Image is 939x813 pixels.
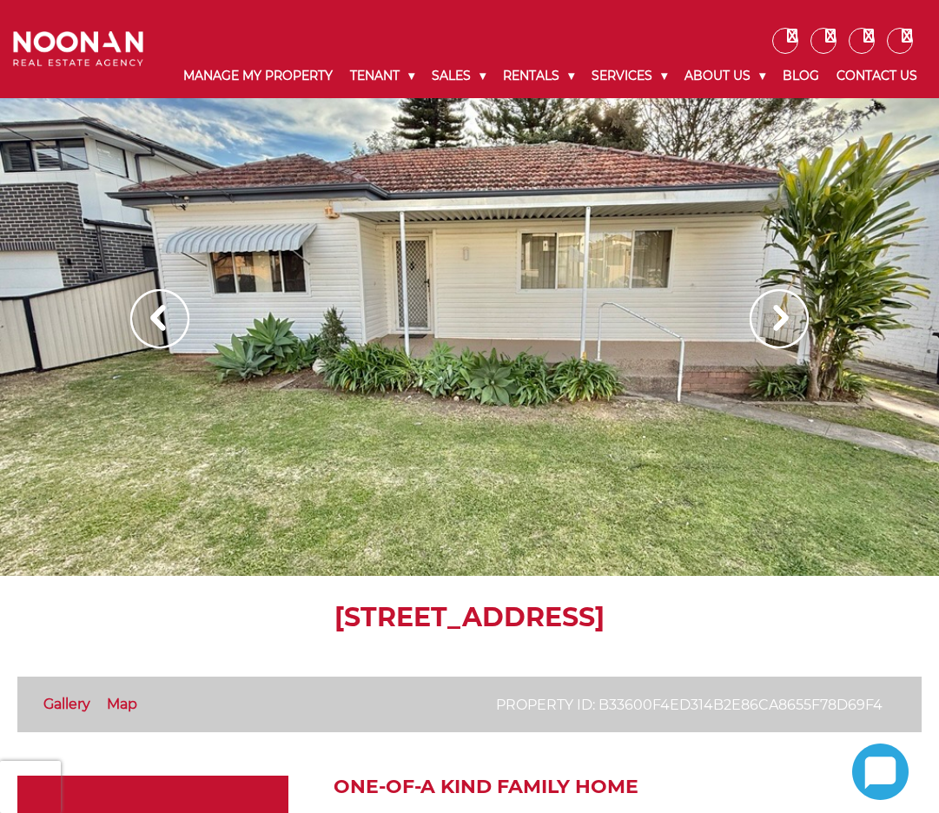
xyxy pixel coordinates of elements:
h2: One-of-a kind family home [334,776,922,798]
img: Arrow slider [750,289,809,348]
a: Contact Us [828,54,926,98]
a: Map [107,696,137,712]
a: Blog [774,54,828,98]
img: Arrow slider [130,289,189,348]
img: Noonan Real Estate Agency [13,31,143,68]
a: About Us [676,54,774,98]
a: Manage My Property [175,54,341,98]
a: Tenant [341,54,423,98]
a: Services [583,54,676,98]
a: Rentals [494,54,583,98]
p: Property ID: b33600f4ed314b2e86ca8655f78d69f4 [496,694,883,716]
a: Gallery [43,696,90,712]
h1: [STREET_ADDRESS] [17,602,922,633]
a: Sales [423,54,494,98]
